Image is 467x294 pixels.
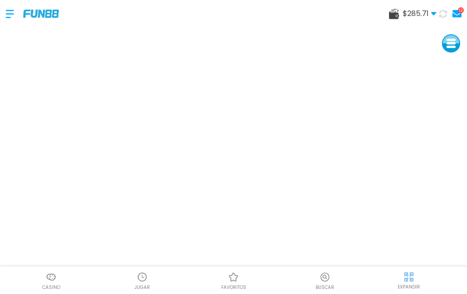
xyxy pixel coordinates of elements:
p: Casino [42,284,60,291]
button: Buscar [279,270,370,291]
div: 13 [458,7,464,13]
a: CasinoCasinoCasino [5,270,97,291]
img: Casino [46,272,57,283]
p: favoritos [221,284,246,291]
img: Casino Jugar [137,272,148,283]
p: Buscar [316,284,334,291]
a: Casino JugarCasino JugarJUGAR [97,270,188,291]
p: JUGAR [135,284,150,291]
img: hide [403,271,415,283]
a: 13 [450,7,462,20]
span: $ 285.71 [403,8,436,19]
img: Casino Favoritos [228,272,239,283]
a: Casino FavoritosCasino Favoritosfavoritos [188,270,279,291]
img: Company Logo [23,10,59,17]
p: EXPANDIR [398,283,420,290]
